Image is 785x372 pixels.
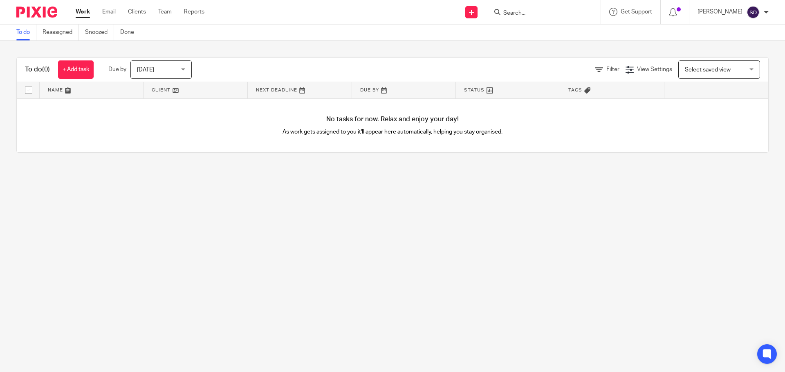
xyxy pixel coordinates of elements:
[85,25,114,40] a: Snoozed
[120,25,140,40] a: Done
[16,7,57,18] img: Pixie
[205,128,581,136] p: As work gets assigned to you it'll appear here automatically, helping you stay organised.
[108,65,126,74] p: Due by
[128,8,146,16] a: Clients
[42,66,50,73] span: (0)
[568,88,582,92] span: Tags
[137,67,154,73] span: [DATE]
[698,8,742,16] p: [PERSON_NAME]
[16,25,36,40] a: To do
[158,8,172,16] a: Team
[685,67,731,73] span: Select saved view
[621,9,652,15] span: Get Support
[606,67,619,72] span: Filter
[43,25,79,40] a: Reassigned
[184,8,204,16] a: Reports
[76,8,90,16] a: Work
[102,8,116,16] a: Email
[747,6,760,19] img: svg%3E
[502,10,576,17] input: Search
[58,60,94,79] a: + Add task
[25,65,50,74] h1: To do
[17,115,768,124] h4: No tasks for now. Relax and enjoy your day!
[637,67,672,72] span: View Settings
